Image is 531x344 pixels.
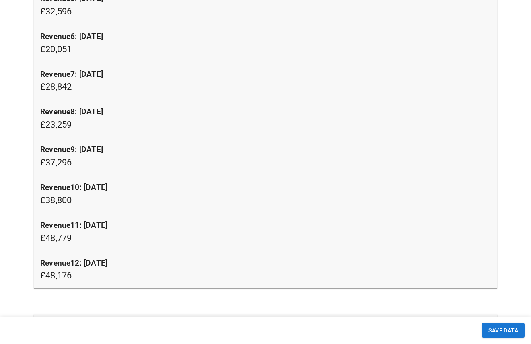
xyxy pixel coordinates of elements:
[40,220,491,245] p: £48,779
[40,69,491,80] p: revenue7: [DATE]
[40,257,491,269] p: revenue12: [DATE]
[34,314,497,340] div: Products, Customers, and Orders Insights
[40,182,491,194] p: revenue10: [DATE]
[40,31,491,43] p: revenue6: [DATE]
[40,257,491,282] p: £48,176
[40,69,491,94] p: £28,842
[40,220,491,231] p: revenue11: [DATE]
[482,323,525,338] button: SAVE DATA
[40,182,491,207] p: £38,800
[40,106,491,118] p: revenue8: [DATE]
[40,144,491,156] p: revenue9: [DATE]
[40,31,491,56] p: £20,051
[40,106,491,131] p: £23,259
[40,144,491,169] p: £37,296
